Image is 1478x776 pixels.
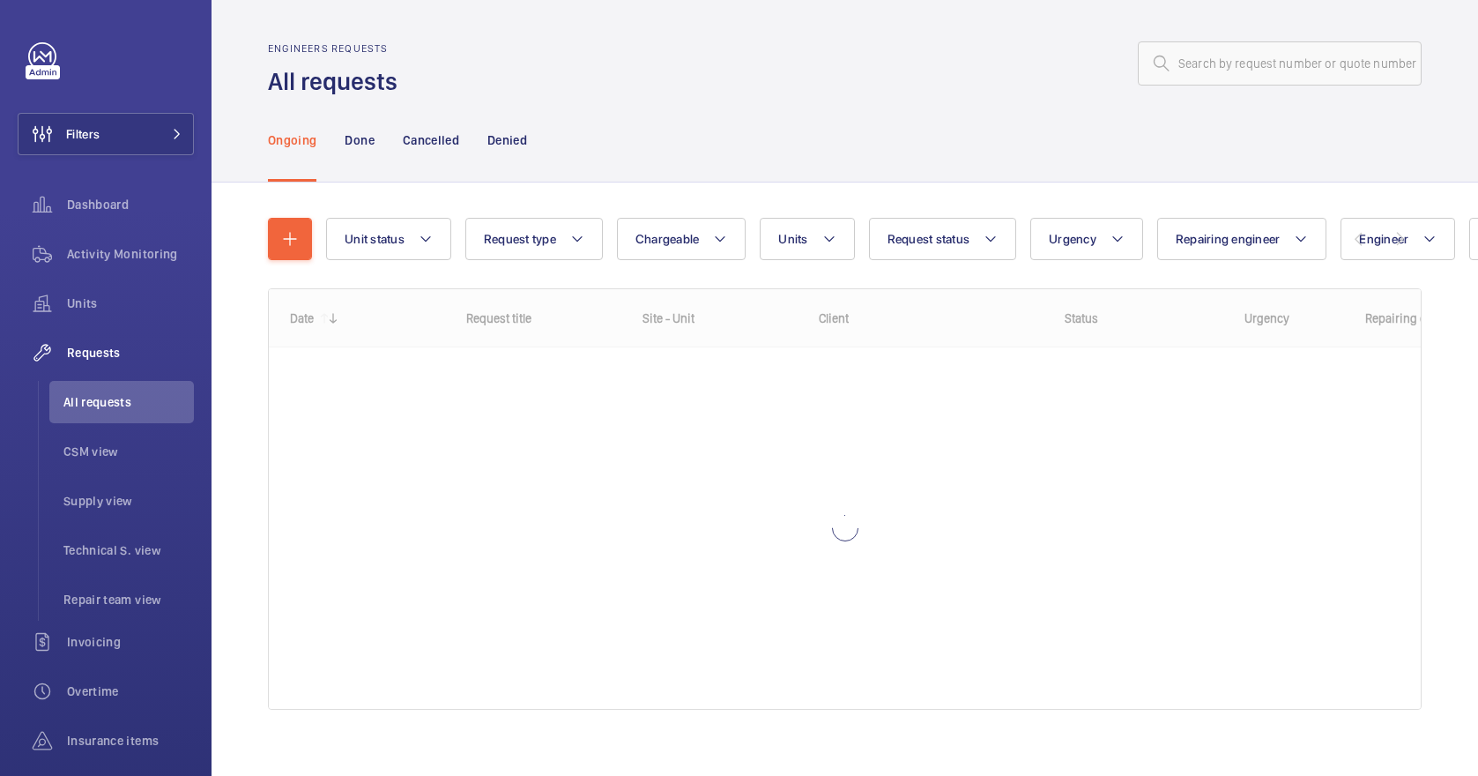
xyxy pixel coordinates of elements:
[1049,232,1096,246] span: Urgency
[1138,41,1422,86] input: Search by request number or quote number
[67,732,194,750] span: Insurance items
[326,218,451,260] button: Unit status
[66,125,100,143] span: Filters
[487,131,527,149] p: Denied
[1341,218,1455,260] button: Engineer
[888,232,970,246] span: Request status
[869,218,1017,260] button: Request status
[268,65,408,98] h1: All requests
[268,42,408,55] h2: Engineers requests
[18,113,194,155] button: Filters
[63,591,194,608] span: Repair team view
[465,218,603,260] button: Request type
[484,232,556,246] span: Request type
[268,131,316,149] p: Ongoing
[63,443,194,460] span: CSM view
[1157,218,1327,260] button: Repairing engineer
[67,295,194,312] span: Units
[345,131,374,149] p: Done
[778,232,807,246] span: Units
[63,541,194,559] span: Technical S. view
[67,633,194,651] span: Invoicing
[67,196,194,213] span: Dashboard
[63,492,194,510] span: Supply view
[760,218,854,260] button: Units
[345,232,405,246] span: Unit status
[1176,232,1281,246] span: Repairing engineer
[67,245,194,263] span: Activity Monitoring
[1359,232,1408,246] span: Engineer
[635,232,700,246] span: Chargeable
[403,131,459,149] p: Cancelled
[1030,218,1143,260] button: Urgency
[67,683,194,700] span: Overtime
[63,393,194,411] span: All requests
[67,344,194,362] span: Requests
[617,218,746,260] button: Chargeable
